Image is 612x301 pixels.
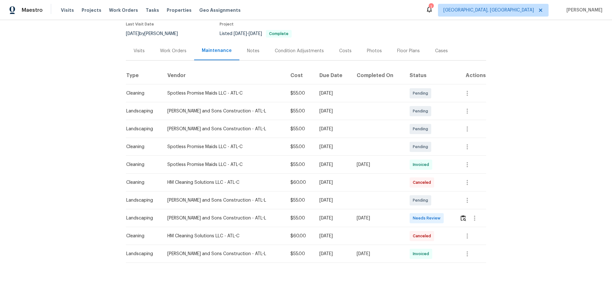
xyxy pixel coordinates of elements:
[290,90,309,97] div: $55.00
[167,251,280,257] div: [PERSON_NAME] and Sons Construction - ATL-L
[435,48,448,54] div: Cases
[314,67,352,84] th: Due Date
[199,7,241,13] span: Geo Assignments
[319,108,346,114] div: [DATE]
[167,108,280,114] div: [PERSON_NAME] and Sons Construction - ATL-L
[167,197,280,204] div: [PERSON_NAME] and Sons Construction - ATL-L
[126,197,157,204] div: Landscaping
[413,108,431,114] span: Pending
[339,48,352,54] div: Costs
[126,22,154,26] span: Last Visit Date
[319,90,346,97] div: [DATE]
[126,30,186,38] div: by [PERSON_NAME]
[319,251,346,257] div: [DATE]
[220,22,234,26] span: Project
[290,197,309,204] div: $55.00
[290,233,309,239] div: $60.00
[413,161,432,168] span: Invoiced
[234,32,262,36] span: -
[234,32,247,36] span: [DATE]
[167,7,192,13] span: Properties
[413,179,433,186] span: Canceled
[247,48,259,54] div: Notes
[564,7,602,13] span: [PERSON_NAME]
[443,7,534,13] span: [GEOGRAPHIC_DATA], [GEOGRAPHIC_DATA]
[126,32,139,36] span: [DATE]
[61,7,74,13] span: Visits
[397,48,420,54] div: Floor Plans
[202,47,232,54] div: Maintenance
[134,48,145,54] div: Visits
[160,48,186,54] div: Work Orders
[461,215,466,221] img: Review Icon
[290,144,309,150] div: $55.00
[167,215,280,221] div: [PERSON_NAME] and Sons Construction - ATL-L
[319,144,346,150] div: [DATE]
[126,161,157,168] div: Cleaning
[413,126,431,132] span: Pending
[413,90,431,97] span: Pending
[167,161,280,168] div: Spotless Promise Maids LLC - ATL-C
[455,67,486,84] th: Actions
[357,161,399,168] div: [DATE]
[404,67,455,84] th: Status
[22,7,43,13] span: Maestro
[429,4,433,10] div: 1
[285,67,314,84] th: Cost
[126,233,157,239] div: Cleaning
[413,215,443,221] span: Needs Review
[319,179,346,186] div: [DATE]
[126,215,157,221] div: Landscaping
[290,179,309,186] div: $60.00
[126,90,157,97] div: Cleaning
[413,233,433,239] span: Canceled
[319,215,346,221] div: [DATE]
[162,67,285,84] th: Vendor
[220,32,292,36] span: Listed
[319,197,346,204] div: [DATE]
[319,233,346,239] div: [DATE]
[367,48,382,54] div: Photos
[266,32,291,36] span: Complete
[319,161,346,168] div: [DATE]
[357,215,399,221] div: [DATE]
[109,7,138,13] span: Work Orders
[413,144,431,150] span: Pending
[413,251,432,257] span: Invoiced
[413,197,431,204] span: Pending
[290,126,309,132] div: $55.00
[126,251,157,257] div: Landscaping
[82,7,101,13] span: Projects
[357,251,399,257] div: [DATE]
[146,8,159,12] span: Tasks
[167,90,280,97] div: Spotless Promise Maids LLC - ATL-C
[167,179,280,186] div: HM Cleaning Solutions LLC - ATL-C
[249,32,262,36] span: [DATE]
[126,67,162,84] th: Type
[167,144,280,150] div: Spotless Promise Maids LLC - ATL-C
[290,215,309,221] div: $55.00
[290,161,309,168] div: $55.00
[460,211,467,226] button: Review Icon
[275,48,324,54] div: Condition Adjustments
[290,251,309,257] div: $55.00
[290,108,309,114] div: $55.00
[126,108,157,114] div: Landscaping
[167,233,280,239] div: HM Cleaning Solutions LLC - ATL-C
[167,126,280,132] div: [PERSON_NAME] and Sons Construction - ATL-L
[126,144,157,150] div: Cleaning
[126,179,157,186] div: Cleaning
[126,126,157,132] div: Landscaping
[352,67,404,84] th: Completed On
[319,126,346,132] div: [DATE]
